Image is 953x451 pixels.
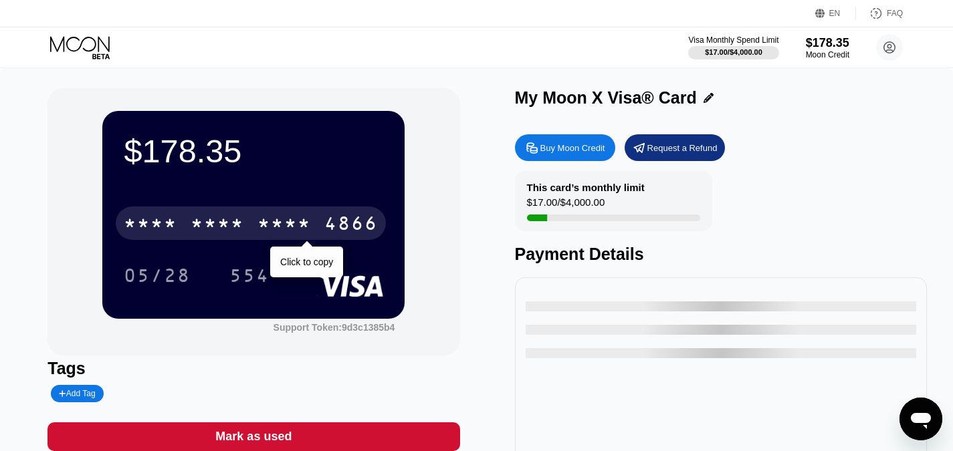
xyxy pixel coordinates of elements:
div: Buy Moon Credit [515,134,615,161]
div: 05/28 [114,259,201,292]
div: Request a Refund [625,134,725,161]
div: 4866 [324,214,378,236]
div: 554 [229,267,270,288]
div: Visa Monthly Spend Limit$17.00/$4,000.00 [688,35,778,59]
div: $178.35Moon Credit [806,36,849,59]
div: Add Tag [51,385,103,402]
div: Mark as used [47,422,459,451]
div: This card’s monthly limit [527,182,645,193]
div: $17.00 / $4,000.00 [705,48,762,56]
div: 05/28 [124,267,191,288]
div: EN [815,7,856,20]
div: 554 [219,259,280,292]
div: $178.35 [806,36,849,50]
div: Moon Credit [806,50,849,59]
div: Request a Refund [647,142,718,154]
div: Mark as used [215,429,292,444]
iframe: 启动消息传送窗口的按钮 [899,398,942,440]
div: Click to copy [280,257,333,267]
div: Add Tag [59,389,95,398]
div: $178.35 [124,132,383,170]
div: Visa Monthly Spend Limit [688,35,778,45]
div: Support Token:9d3c1385b4 [274,322,395,333]
div: FAQ [887,9,903,18]
div: $17.00 / $4,000.00 [527,196,605,214]
div: Tags [47,359,459,378]
div: My Moon X Visa® Card [515,88,697,108]
div: FAQ [856,7,903,20]
div: EN [829,9,841,18]
div: Support Token: 9d3c1385b4 [274,322,395,333]
div: Buy Moon Credit [540,142,605,154]
div: Payment Details [515,245,927,264]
